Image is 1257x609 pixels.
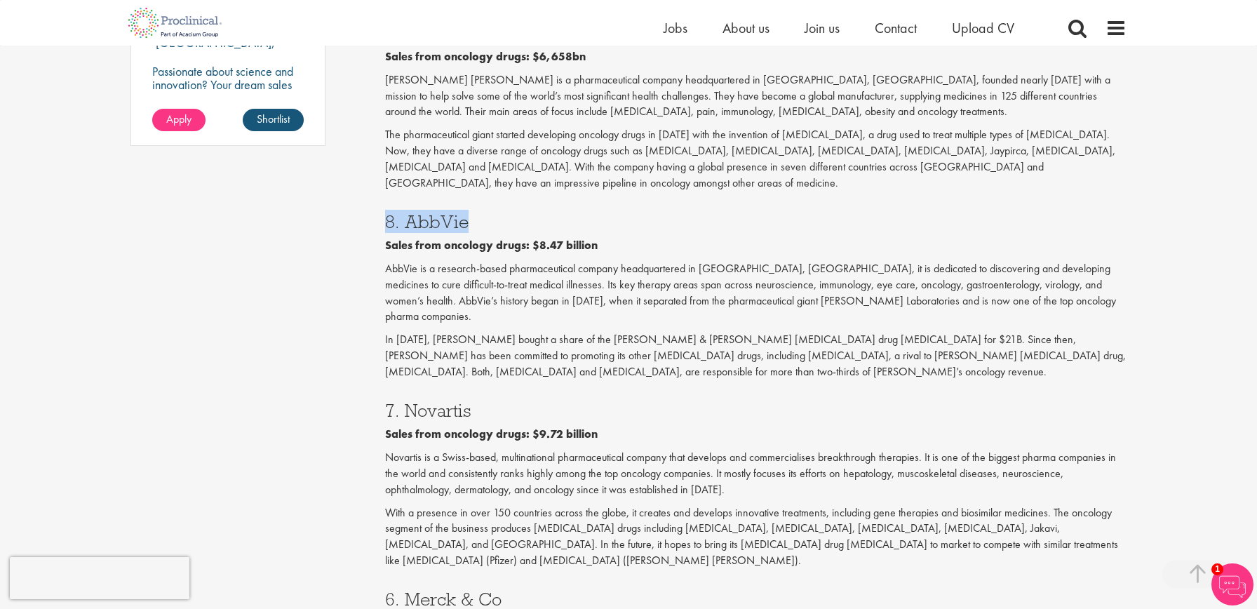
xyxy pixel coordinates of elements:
[722,19,769,37] a: About us
[385,505,1127,569] p: With a presence in over 150 countries across the globe, it creates and develops innovative treatm...
[385,427,598,441] b: Sales from oncology drugs: $9.72 billion
[952,19,1014,37] a: Upload CV
[385,450,1127,498] p: Novartis is a Swiss-based, multinational pharmaceutical company that develops and commercialises ...
[152,34,275,64] p: [GEOGRAPHIC_DATA], [GEOGRAPHIC_DATA]
[385,332,1127,380] p: In [DATE], [PERSON_NAME] bought a share of the [PERSON_NAME] & [PERSON_NAME] [MEDICAL_DATA] drug ...
[875,19,917,37] a: Contact
[243,109,304,131] a: Shortlist
[385,49,586,64] b: Sales from oncology drugs: $6,658bn
[385,238,598,253] b: Sales from oncology drugs: $8.47 billion
[385,72,1127,121] p: [PERSON_NAME] [PERSON_NAME] is a pharmaceutical company headquartered in [GEOGRAPHIC_DATA], [GEOG...
[152,65,304,118] p: Passionate about science and innovation? Your dream sales job as Territory Manager awaits!
[385,127,1127,191] p: The pharmaceutical giant started developing oncology drugs in [DATE] with the invention of [MEDIC...
[10,557,189,599] iframe: reCAPTCHA
[805,19,840,37] a: Join us
[166,112,191,126] span: Apply
[385,401,1127,420] h3: 7. Novartis
[385,590,1127,608] h3: 6. Merck & Co
[152,109,206,131] a: Apply
[664,19,687,37] a: Jobs
[1211,563,1223,575] span: 1
[1211,563,1253,605] img: Chatbot
[385,261,1127,325] p: AbbVie is a research-based pharmaceutical company headquartered in [GEOGRAPHIC_DATA], [GEOGRAPHIC...
[385,213,1127,231] h3: 8. AbbVie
